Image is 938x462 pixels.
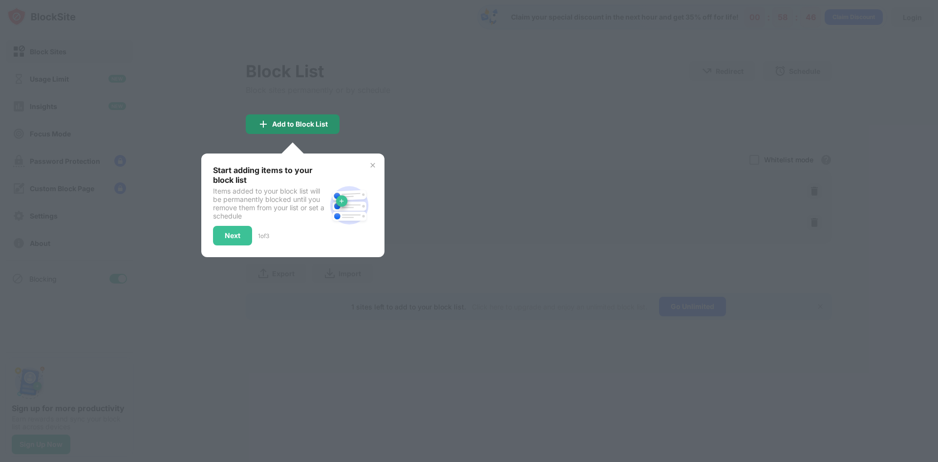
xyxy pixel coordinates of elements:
div: Items added to your block list will be permanently blocked until you remove them from your list o... [213,187,326,220]
div: 1 of 3 [258,232,269,240]
div: Add to Block List [272,120,328,128]
div: Start adding items to your block list [213,165,326,185]
div: Next [225,232,240,240]
img: x-button.svg [369,161,377,169]
img: block-site.svg [326,182,373,229]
